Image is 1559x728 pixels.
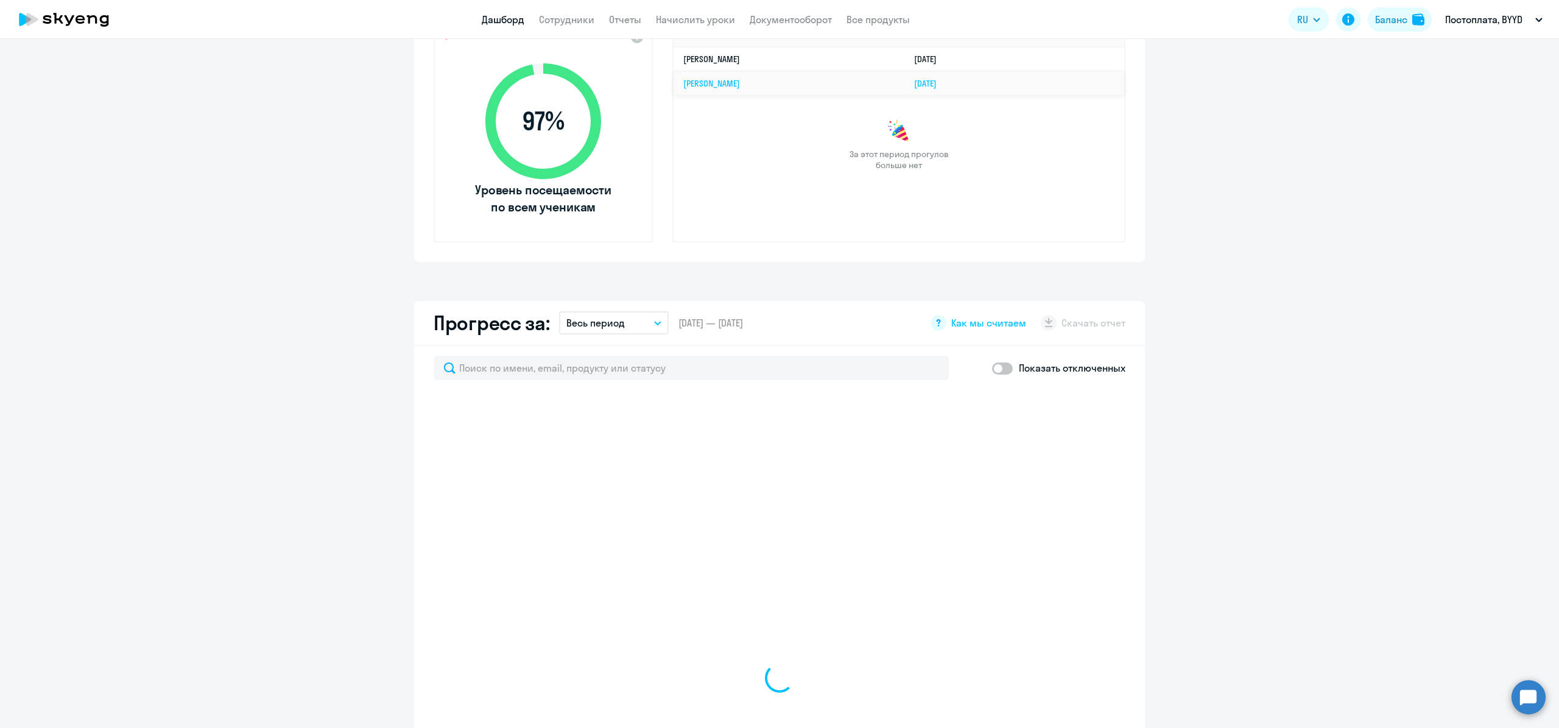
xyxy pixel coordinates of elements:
span: За этот период прогулов больше нет [848,149,950,171]
a: Сотрудники [539,13,594,26]
a: Отчеты [609,13,641,26]
img: congrats [887,119,911,144]
p: Весь период [566,316,625,330]
input: Поиск по имени, email, продукту или статусу [434,356,949,380]
span: [DATE] — [DATE] [678,316,743,330]
a: Все продукты [846,13,910,26]
a: [PERSON_NAME] [683,54,740,65]
span: Уровень посещаемости по всем ученикам [473,182,613,216]
a: [DATE] [914,78,946,89]
a: [DATE] [914,54,946,65]
a: Документооборот [750,13,832,26]
a: Дашборд [482,13,524,26]
button: RU [1289,7,1329,32]
a: [PERSON_NAME] [683,78,740,89]
button: Весь период [559,311,669,334]
div: Баланс [1375,12,1407,27]
button: Балансbalance [1368,7,1432,32]
button: Постоплата, BYYD [1439,5,1549,34]
p: Постоплата, BYYD [1445,12,1522,27]
span: 97 % [473,107,613,136]
span: Как мы считаем [951,316,1026,330]
span: RU [1297,12,1308,27]
p: Показать отключенных [1019,361,1125,375]
img: balance [1412,13,1424,26]
a: Начислить уроки [656,13,735,26]
h2: Прогресс за: [434,311,549,335]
